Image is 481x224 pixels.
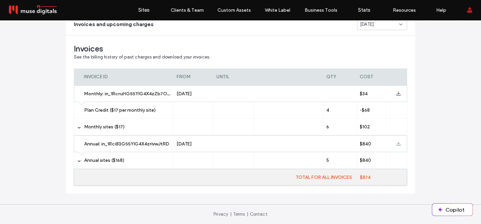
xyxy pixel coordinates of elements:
[84,91,179,97] span: Monthly: in_1RcruHG55YlG4X4zZb7OdgJR
[217,7,251,13] label: Custom Assets
[357,175,407,180] label: $874
[265,7,290,13] label: White Label
[360,107,370,113] span: -$68
[216,74,229,80] span: UNTIL
[326,124,329,130] span: 6
[360,157,371,163] span: $840
[233,212,245,217] a: Terms
[74,21,154,28] span: Invoices and upcoming charges
[171,7,204,13] label: Clients & Team
[360,21,374,28] span: [DATE]
[230,212,231,217] span: |
[436,7,446,13] label: Help
[84,74,108,80] span: INVOICE ID
[176,74,190,80] span: FROM
[74,54,210,60] span: See the billing history of past charges and download your invoices.
[432,204,473,216] button: Copilot
[84,157,124,163] span: Annual sites ($168)
[84,141,169,147] span: Annual: in_1Rci83G55YlG4X4zrivwJtRD
[213,212,228,217] a: Privacy
[15,5,29,11] span: Help
[393,7,416,13] label: Resources
[326,157,329,163] span: 5
[305,7,337,13] label: Business Tools
[84,124,125,130] span: Monthly sites ($17)
[358,7,370,13] label: Stats
[84,107,156,113] span: Plan Credit ($17 per monthly site)
[326,107,329,113] span: 4
[177,91,192,97] span: [DATE]
[250,212,268,217] a: Contact
[326,74,336,80] span: QTY
[138,7,150,13] label: Sites
[247,212,248,217] span: |
[360,141,371,147] span: $840
[360,91,368,97] span: $34
[177,141,192,147] span: [DATE]
[360,124,370,130] span: $102
[74,44,407,54] span: Invoices
[296,175,352,180] span: TOTAL FOR ALL INVOICES
[360,74,373,80] span: COST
